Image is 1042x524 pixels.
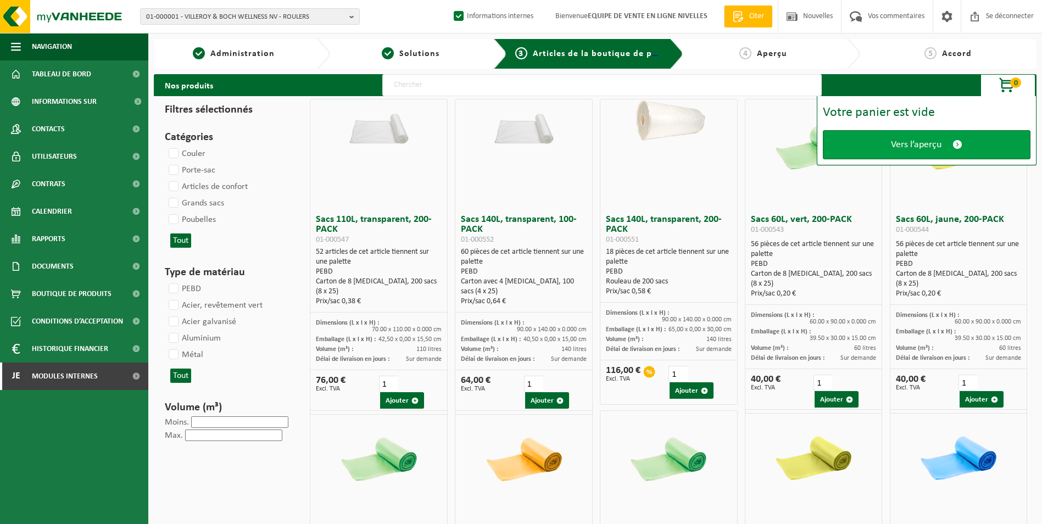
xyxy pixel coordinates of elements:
span: Sur demande [406,356,442,363]
label: Acier, revêtement vert [166,297,263,314]
span: Délai de livraison en jours : [606,346,679,353]
span: Emballage (L x l x H) : [896,328,956,335]
label: Poubelles [166,211,216,228]
button: Ajouter [815,391,859,408]
label: Porte-sac [166,162,215,179]
span: 60 litres [854,345,876,352]
img: 01-000549 [477,411,571,504]
font: Ajouter [675,387,698,394]
font: Ajouter [386,397,409,404]
span: Volume (m³) : [316,346,353,353]
font: Bienvenue [555,12,707,20]
h3: Type de matériau [165,264,290,281]
span: 42,50 x 0,00 x 15,50 cm [378,336,442,343]
span: 39.50 x 30.00 x 15.00 cm [810,335,876,342]
div: PEBD [606,267,732,277]
a: 5Accord [866,47,1031,60]
font: 56 pièces de cet article tiennent sur une palette [896,240,1019,258]
label: Couler [166,146,205,162]
span: Excl. TVA [461,386,491,392]
span: Excl. TVA [751,384,781,391]
span: Dimensions (L x l x H) : [751,312,814,319]
img: 01-000547 [332,99,426,146]
span: 90.00 x 140.00 x 0.000 cm [662,316,732,323]
h3: Catégories [165,129,290,146]
span: 1 [193,47,205,59]
span: Aperçu [757,49,787,58]
font: Sacs 110L, transparent, 200-PACK [316,214,432,244]
span: 4 [739,47,751,59]
a: 3Articles de la boutique de produits [515,47,661,60]
span: Excl. TVA [896,384,926,391]
span: 40,50 x 0,00 x 15,00 cm [523,336,587,343]
div: Votre panier est vide [823,106,1030,119]
label: Aluminium [166,330,221,347]
span: Dimensions (L x l x H) : [461,320,524,326]
div: Carton avec 4 [MEDICAL_DATA], 100 sacs (4 x 25) [461,277,587,297]
span: Solutions [399,49,439,58]
img: 01-000552 [477,99,571,146]
span: Articles de la boutique de produits [533,49,683,58]
div: Carton de 8 [MEDICAL_DATA], 200 sacs (8 x 25) [896,269,1022,289]
span: Vers l’aperçu [891,139,941,150]
span: Historique financier [32,335,108,363]
div: Prix/sac 0,20 € [896,289,1022,299]
button: 0 [980,74,1035,96]
div: Prix/sac 0,20 € [751,289,877,299]
span: 3 [515,47,527,59]
font: Sacs 140L, transparent, 100-PACK [461,214,577,244]
img: 01-000543 [767,99,860,193]
input: 1 [813,375,832,391]
span: Utilisateurs [32,143,77,170]
span: Sur demande [551,356,587,363]
button: Ajouter [525,392,569,409]
label: Acier galvanisé [166,314,236,330]
span: Tableau de bord [32,60,91,88]
div: Carton de 8 [MEDICAL_DATA], 200 sacs (8 x 25) [316,277,442,297]
span: 140 litres [561,346,587,353]
span: Volume (m³) : [896,345,933,352]
div: PEBD [896,259,1022,269]
font: 40,00 € [896,374,926,384]
img: 01-000555 [912,410,1005,503]
span: 60.00 x 90.00 x 0.000 cm [955,319,1021,325]
span: Délai de livraison en jours : [316,356,389,363]
span: 01-000552 [461,236,494,244]
span: 90.00 x 140.00 x 0.000 cm [517,326,587,333]
span: 01-000001 - VILLEROY & BOCH WELLNESS NV - ROULERS [146,9,345,25]
span: 60 litres [999,345,1021,352]
span: Navigation [32,33,72,60]
span: 0 [1010,77,1021,88]
span: Emballage (L x l x H) : [316,336,376,343]
a: 2Solutions [336,47,484,60]
font: 56 pièces de cet article tiennent sur une palette [751,240,874,258]
input: 1 [668,366,687,382]
span: 2 [382,47,394,59]
button: Tout [170,233,191,248]
div: Prix/sac 0,64 € [461,297,587,306]
div: PEBD [316,267,442,277]
span: 01-000544 [896,226,929,234]
font: 60 pièces de cet article tiennent sur une palette [461,248,584,266]
span: Délai de livraison en jours : [751,355,824,361]
span: Accord [942,49,972,58]
font: 76,00 € [316,375,346,386]
span: Emballage (L x l x H) : [461,336,521,343]
span: 01-000551 [606,236,639,244]
span: Boutique de produits [32,280,112,308]
div: PEBD [751,259,877,269]
span: Contacts [32,115,65,143]
span: Administration [210,49,275,58]
h3: Volume (m³) [165,399,290,416]
span: Volume (m³) : [461,346,498,353]
label: Max. [165,431,183,440]
span: Modules internes [32,363,98,390]
span: Rapports [32,225,65,253]
span: Contrats [32,170,65,198]
span: 5 [924,47,937,59]
span: Dimensions (L x l x H) : [316,320,379,326]
font: 116,00 € [606,365,640,376]
span: Citer [746,11,767,22]
button: 01-000001 - VILLEROY & BOCH WELLNESS NV - ROULERS [140,8,360,25]
img: 01-000548 [332,411,426,504]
